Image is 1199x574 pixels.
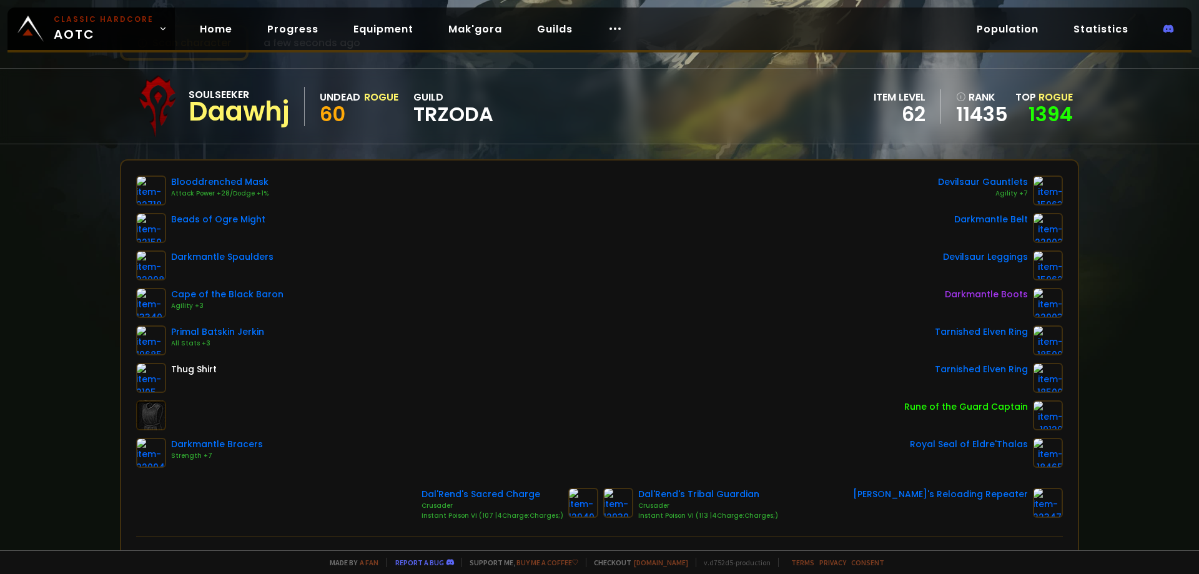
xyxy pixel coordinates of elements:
img: item-19120 [1033,400,1063,430]
img: item-19685 [136,325,166,355]
span: Made by [322,558,378,567]
div: Cape of the Black Baron [171,288,284,301]
div: Strength +7 [171,451,263,461]
div: 62 [874,105,925,124]
img: item-22347 [1033,488,1063,518]
a: Classic HardcoreAOTC [7,7,175,50]
a: Guilds [527,16,583,42]
div: Tarnished Elven Ring [935,363,1028,376]
a: Mak'gora [438,16,512,42]
div: Tarnished Elven Ring [935,325,1028,339]
a: Terms [791,558,814,567]
img: item-22150 [136,213,166,243]
div: Darkmantle Bracers [171,438,263,451]
div: Devilsaur Gauntlets [938,176,1028,189]
div: item level [874,89,925,105]
div: Devilsaur Leggings [943,250,1028,264]
a: 1394 [1029,100,1073,128]
span: Rogue [1039,90,1073,104]
div: Darkmantle Boots [945,288,1028,301]
img: item-13340 [136,288,166,318]
div: Thug Shirt [171,363,217,376]
a: Report a bug [395,558,444,567]
div: Attack Power +28/Dodge +1% [171,189,269,199]
div: Blooddrenched Mask [171,176,269,189]
div: Rogue [364,89,398,105]
a: Consent [851,558,884,567]
span: AOTC [54,14,154,44]
span: Checkout [586,558,688,567]
a: Population [967,16,1049,42]
div: Darkmantle Spaulders [171,250,274,264]
div: Top [1015,89,1073,105]
div: Daawhj [189,102,289,121]
span: v. d752d5 - production [696,558,771,567]
img: item-22718 [136,176,166,205]
div: [PERSON_NAME]'s Reloading Repeater [853,488,1028,501]
div: Primal Batskin Jerkin [171,325,264,339]
a: Progress [257,16,328,42]
span: Support me, [461,558,578,567]
div: Undead [320,89,360,105]
div: Royal Seal of Eldre'Thalas [910,438,1028,451]
div: Dal'Rend's Tribal Guardian [638,488,778,501]
img: item-22002 [1033,213,1063,243]
img: item-18465 [1033,438,1063,468]
a: a fan [360,558,378,567]
img: item-2105 [136,363,166,393]
img: item-12940 [568,488,598,518]
a: [DOMAIN_NAME] [634,558,688,567]
img: item-15063 [1033,176,1063,205]
div: Soulseeker [189,87,289,102]
div: Instant Poison VI (113 |4Charge:Charges;) [638,511,778,521]
img: item-22004 [136,438,166,468]
div: Agility +7 [938,189,1028,199]
a: 11435 [956,105,1008,124]
div: Darkmantle Belt [954,213,1028,226]
div: Beads of Ogre Might [171,213,265,226]
div: Rune of the Guard Captain [904,400,1028,413]
div: Dal'Rend's Sacred Charge [422,488,563,501]
div: Crusader [422,501,563,511]
div: guild [413,89,493,124]
a: Buy me a coffee [516,558,578,567]
span: 60 [320,100,345,128]
img: item-22008 [136,250,166,280]
a: Statistics [1063,16,1138,42]
a: Equipment [343,16,423,42]
img: item-22003 [1033,288,1063,318]
div: Agility +3 [171,301,284,311]
span: TRZODA [413,105,493,124]
img: item-15062 [1033,250,1063,280]
div: rank [956,89,1008,105]
div: Instant Poison VI (107 |4Charge:Charges;) [422,511,563,521]
a: Home [190,16,242,42]
img: item-18500 [1033,363,1063,393]
div: All Stats +3 [171,339,264,349]
small: Classic Hardcore [54,14,154,25]
div: Crusader [638,501,778,511]
img: item-18500 [1033,325,1063,355]
img: item-12939 [603,488,633,518]
a: Privacy [819,558,846,567]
